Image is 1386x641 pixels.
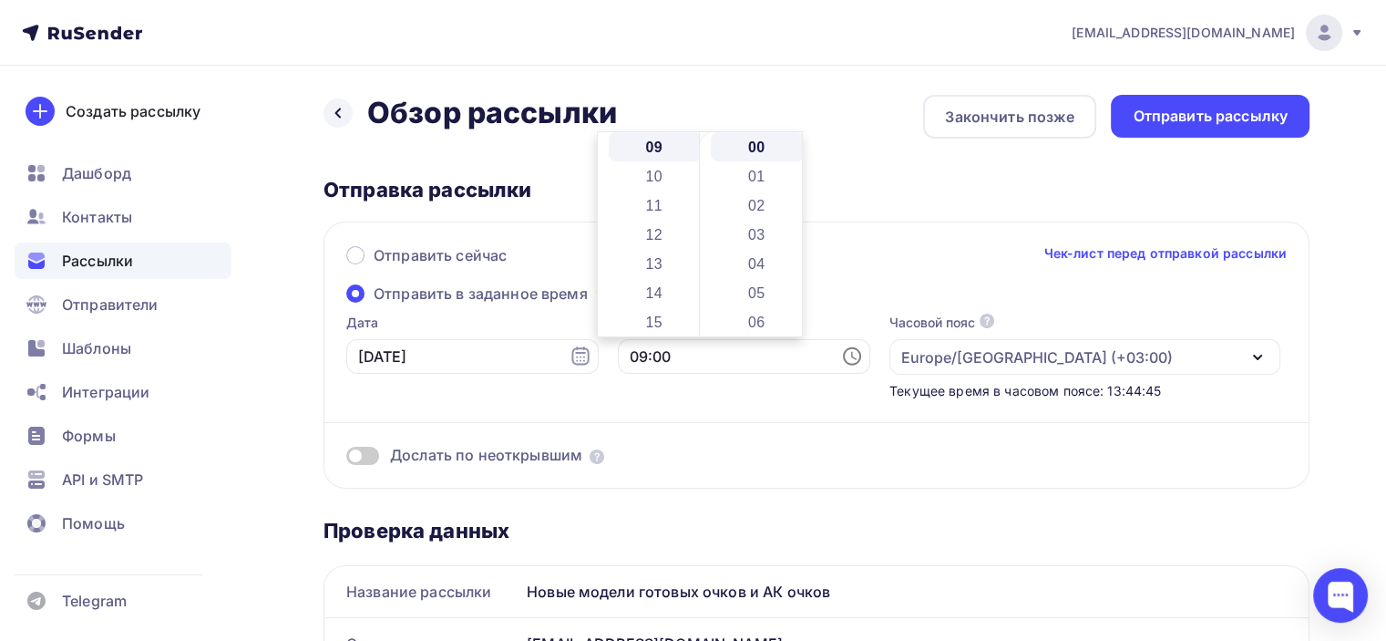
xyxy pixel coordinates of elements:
[609,278,703,307] li: 14
[889,314,975,332] div: Часовой пояс
[1072,24,1295,42] span: [EMAIL_ADDRESS][DOMAIN_NAME]
[1133,106,1288,127] div: Отправить рассылку
[390,445,582,466] span: Дослать по неоткрывшим
[169,293,421,326] span: ГОТОВЫЕ и АК ОЧКИ
[62,590,127,612] span: Telegram
[62,162,131,184] span: Дашборд
[609,161,703,191] li: 10
[62,469,143,491] span: API и SMTP
[945,106,1074,128] div: Закончить позже
[519,566,1309,617] div: Новые модели готовых очков и АК очков
[711,220,805,249] li: 03
[324,566,519,617] div: Название рассылки
[609,191,703,220] li: 11
[15,286,231,323] a: Отправители
[62,381,149,403] span: Интеграции
[20,258,570,259] table: divider
[609,249,703,278] li: 13
[66,100,200,122] div: Создать рассылку
[1072,15,1364,51] a: [EMAIL_ADDRESS][DOMAIN_NAME]
[15,199,231,235] a: Контакты
[62,206,132,228] span: Контакты
[711,191,805,220] li: 02
[346,314,599,332] label: Дата
[889,382,1280,400] div: Текущее время в часовом поясе: 13:44:45
[323,177,1309,202] div: Отправка рассылки
[374,244,507,266] span: Отправить сейчас
[15,243,231,279] a: Рассылки
[711,161,805,191] li: 01
[618,339,870,374] input: 13:44
[323,518,1309,543] div: Проверка данных
[5,357,586,628] img: 877 c6
[62,512,125,534] span: Помощь
[609,220,703,249] li: 12
[62,425,116,447] span: Формы
[62,294,159,315] span: Отправители
[15,418,231,454] a: Формы
[62,250,133,272] span: Рассылки
[1043,244,1287,263] a: Чек-лист перед отправкой рассылки
[62,337,131,359] span: Шаблоны
[346,339,599,374] input: 11.08.2025
[711,278,805,307] li: 05
[711,307,805,336] li: 06
[15,155,231,191] a: Дашборд
[889,314,1280,375] button: Часовой пояс Europe/[GEOGRAPHIC_DATA] (+03:00)
[901,346,1173,368] div: Europe/[GEOGRAPHIC_DATA] (+03:00)
[609,307,703,336] li: 15
[711,132,805,161] li: 00
[374,283,588,305] span: Отправить в заданное время
[609,132,703,161] li: 09
[711,249,805,278] li: 04
[367,95,617,131] h2: Обзор рассылки
[15,330,231,367] a: Шаблоны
